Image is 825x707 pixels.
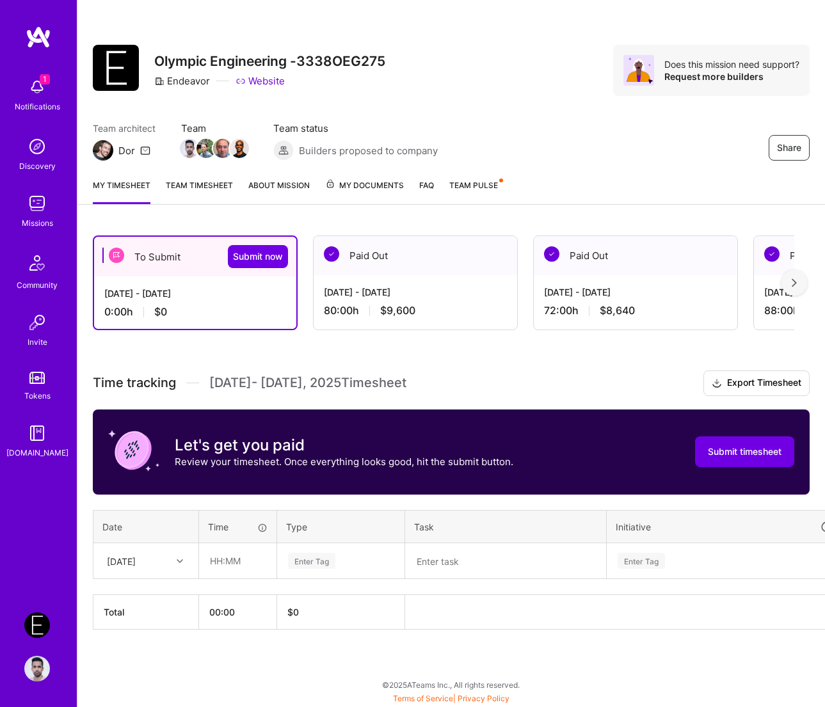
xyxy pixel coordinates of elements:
div: Endeavor [154,74,210,88]
th: 00:00 [199,595,277,630]
th: Type [277,510,405,543]
div: 0:00 h [104,305,286,319]
img: Team Member Avatar [196,139,216,158]
div: [DOMAIN_NAME] [6,446,68,459]
h3: Let's get you paid [175,436,513,455]
img: To Submit [109,248,124,263]
img: bell [24,74,50,100]
th: Date [93,510,199,543]
div: Community [17,278,58,292]
div: 80:00 h [324,304,507,317]
button: Submit now [228,245,288,268]
div: Paid Out [314,236,517,275]
img: guide book [24,420,50,446]
a: Team Member Avatar [214,138,231,159]
span: $ 0 [287,607,299,617]
span: $8,640 [600,304,635,317]
h3: Olympic Engineering -3338OEG275 [154,53,385,69]
span: | [393,694,509,703]
a: Team Pulse [449,179,502,204]
div: © 2025 ATeams Inc., All rights reserved. [77,669,825,701]
i: icon Download [712,377,722,390]
div: [DATE] - [DATE] [544,285,727,299]
a: Team Member Avatar [198,138,214,159]
th: Task [405,510,607,543]
a: Team timesheet [166,179,233,204]
span: $0 [154,305,167,319]
img: Avatar [623,55,654,86]
img: Paid Out [324,246,339,262]
a: Team Member Avatar [181,138,198,159]
span: Team architect [93,122,156,135]
div: Discovery [19,159,56,173]
img: logo [26,26,51,49]
span: $9,600 [380,304,415,317]
a: Website [236,74,285,88]
div: Enter Tag [288,551,335,571]
th: Total [93,595,199,630]
div: [DATE] - [DATE] [104,287,286,300]
div: Does this mission need support? [664,58,799,70]
img: Paid Out [764,246,780,262]
div: To Submit [94,237,296,276]
div: Enter Tag [618,551,665,571]
a: Team Member Avatar [231,138,248,159]
button: Export Timesheet [703,370,810,396]
img: Endeavor: Olympic Engineering -3338OEG275 [24,612,50,638]
span: My Documents [325,179,404,193]
div: Notifications [15,100,60,113]
span: Builders proposed to company [299,144,438,157]
p: Review your timesheet. Once everything looks good, hit the submit button. [175,455,513,468]
img: right [792,278,797,287]
div: Invite [28,335,47,349]
a: About Mission [248,179,310,204]
img: Team Member Avatar [213,139,232,158]
img: teamwork [24,191,50,216]
i: icon Chevron [177,558,183,564]
div: Missions [22,216,53,230]
img: tokens [29,372,45,384]
img: Company Logo [93,45,139,91]
div: Dor [118,144,135,157]
img: User Avatar [24,656,50,681]
a: My timesheet [93,179,150,204]
div: [DATE] [107,554,136,568]
img: discovery [24,134,50,159]
img: Builders proposed to company [273,140,294,161]
div: [DATE] - [DATE] [324,285,507,299]
i: icon CompanyGray [154,76,164,86]
img: Team Architect [93,140,113,161]
button: Submit timesheet [695,436,794,467]
span: Team status [273,122,438,135]
button: Share [769,135,810,161]
span: Team [181,122,248,135]
div: Request more builders [664,70,799,83]
img: Invite [24,310,50,335]
div: Time [208,520,268,534]
span: 1 [40,74,50,84]
i: icon Mail [140,145,150,155]
img: coin [108,425,159,476]
a: My Documents [325,179,404,204]
span: Share [777,141,801,154]
img: Team Member Avatar [180,139,199,158]
a: Endeavor: Olympic Engineering -3338OEG275 [21,612,53,638]
span: Submit timesheet [708,445,781,458]
img: Community [22,248,52,278]
a: Privacy Policy [458,694,509,703]
span: Time tracking [93,375,176,391]
a: User Avatar [21,656,53,681]
a: FAQ [419,179,434,204]
input: HH:MM [200,544,276,578]
img: Paid Out [544,246,559,262]
div: 72:00 h [544,304,727,317]
span: Submit now [233,250,283,263]
div: Paid Out [534,236,737,275]
div: Tokens [24,389,51,402]
a: Terms of Service [393,694,453,703]
img: Team Member Avatar [230,139,249,158]
span: [DATE] - [DATE] , 2025 Timesheet [209,375,406,391]
span: Team Pulse [449,180,498,190]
